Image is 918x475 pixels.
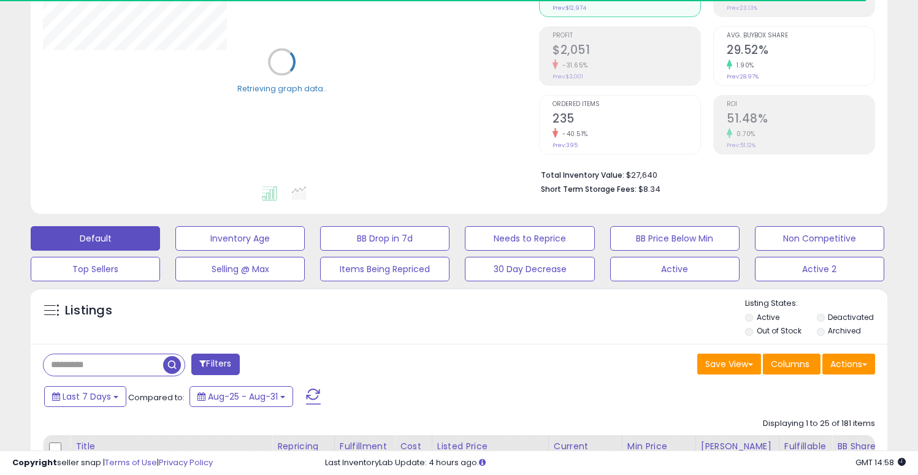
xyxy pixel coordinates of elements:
[325,457,906,469] div: Last InventoryLab Update: 4 hours ago.
[44,386,126,407] button: Last 7 Days
[189,386,293,407] button: Aug-25 - Aug-31
[732,129,755,139] small: 0.70%
[553,4,586,12] small: Prev: $12,974
[237,83,327,94] div: Retrieving graph data..
[727,142,755,149] small: Prev: 51.12%
[727,112,874,128] h2: 51.48%
[31,226,160,251] button: Default
[732,61,754,70] small: 1.90%
[763,418,875,430] div: Displaying 1 to 25 of 181 items
[757,312,779,322] label: Active
[65,302,112,319] h5: Listings
[727,73,759,80] small: Prev: 28.97%
[175,226,305,251] button: Inventory Age
[541,170,624,180] b: Total Inventory Value:
[159,457,213,468] a: Privacy Policy
[128,392,185,403] span: Compared to:
[12,457,213,469] div: seller snap | |
[553,142,578,149] small: Prev: 395
[558,129,588,139] small: -40.51%
[553,43,700,59] h2: $2,051
[828,312,874,322] label: Deactivated
[697,354,761,374] button: Save View
[727,101,874,108] span: ROI
[755,226,884,251] button: Non Competitive
[553,32,700,39] span: Profit
[763,354,820,374] button: Columns
[208,390,278,403] span: Aug-25 - Aug-31
[105,457,157,468] a: Terms of Use
[757,325,801,336] label: Out of Stock
[558,61,588,70] small: -31.65%
[553,101,700,108] span: Ordered Items
[745,298,887,310] p: Listing States:
[610,257,740,281] button: Active
[755,257,884,281] button: Active 2
[855,457,906,468] span: 2025-09-8 14:58 GMT
[553,73,583,80] small: Prev: $3,001
[31,257,160,281] button: Top Sellers
[553,112,700,128] h2: 235
[822,354,875,374] button: Actions
[175,257,305,281] button: Selling @ Max
[828,325,861,336] label: Archived
[771,358,809,370] span: Columns
[12,457,57,468] strong: Copyright
[541,184,637,194] b: Short Term Storage Fees:
[63,390,111,403] span: Last 7 Days
[638,183,660,195] span: $8.34
[191,354,239,375] button: Filters
[541,167,866,181] li: $27,640
[465,257,594,281] button: 30 Day Decrease
[727,43,874,59] h2: 29.52%
[320,257,449,281] button: Items Being Repriced
[320,226,449,251] button: BB Drop in 7d
[727,4,757,12] small: Prev: 23.13%
[727,32,874,39] span: Avg. Buybox Share
[610,226,740,251] button: BB Price Below Min
[465,226,594,251] button: Needs to Reprice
